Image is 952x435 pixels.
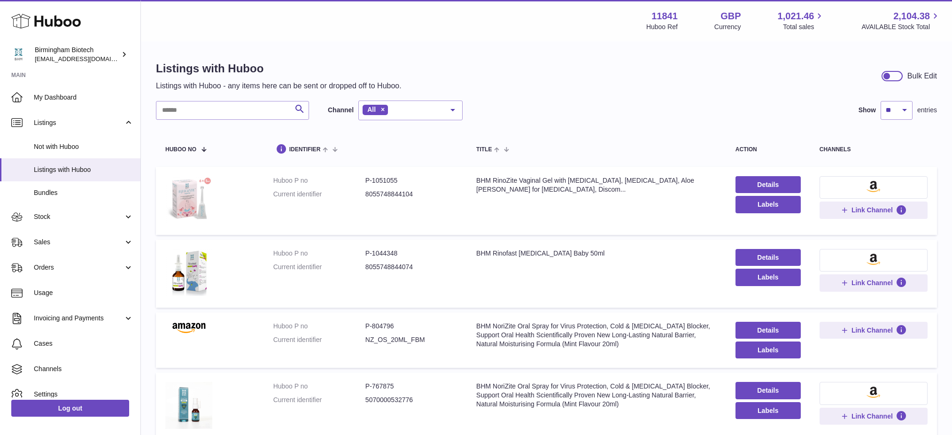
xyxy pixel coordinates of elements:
[273,176,365,185] dt: Huboo P no
[34,165,133,174] span: Listings with Huboo
[820,408,928,425] button: Link Channel
[476,176,717,194] div: BHM RinoZite Vaginal Gel with [MEDICAL_DATA], [MEDICAL_DATA], Aloe [PERSON_NAME] for [MEDICAL_DAT...
[35,55,138,62] span: [EMAIL_ADDRESS][DOMAIN_NAME]
[165,322,212,333] img: BHM NoriZite Oral Spray for Virus Protection, Cold & Flu Blocker, Support Oral Health Scientifica...
[651,10,678,23] strong: 11841
[34,238,124,247] span: Sales
[367,106,376,113] span: All
[778,10,825,31] a: 1,021.46 Total sales
[165,147,196,153] span: Huboo no
[273,190,365,199] dt: Current identifier
[365,263,457,272] dd: 8055748844074
[476,322,717,349] div: BHM NoriZite Oral Spray for Virus Protection, Cold & [MEDICAL_DATA] Blocker, Support Oral Health ...
[851,206,893,214] span: Link Channel
[34,339,133,348] span: Cases
[11,47,25,62] img: internalAdmin-11841@internal.huboo.com
[365,335,457,344] dd: NZ_OS_20ML_FBM
[783,23,825,31] span: Total sales
[476,249,717,258] div: BHM Rinofast [MEDICAL_DATA] Baby 50ml
[861,10,941,31] a: 2,104.38 AVAILABLE Stock Total
[273,396,365,404] dt: Current identifier
[365,382,457,391] dd: P-767875
[735,249,801,266] a: Details
[165,382,212,429] img: BHM NoriZite Oral Spray for Virus Protection, Cold & Flu Blocker, Support Oral Health Scientifica...
[720,10,741,23] strong: GBP
[735,342,801,358] button: Labels
[34,314,124,323] span: Invoicing and Payments
[820,147,928,153] div: channels
[867,254,880,265] img: amazon-small.png
[365,396,457,404] dd: 5070000532776
[867,387,880,398] img: amazon-small.png
[34,93,133,102] span: My Dashboard
[735,147,801,153] div: action
[156,81,402,91] p: Listings with Huboo - any items here can be sent or dropped off to Huboo.
[156,61,402,76] h1: Listings with Huboo
[273,335,365,344] dt: Current identifier
[328,106,354,115] label: Channel
[646,23,678,31] div: Huboo Ref
[289,147,321,153] span: identifier
[735,382,801,399] a: Details
[867,181,880,192] img: amazon-small.png
[907,71,937,81] div: Bulk Edit
[735,402,801,419] button: Labels
[34,365,133,373] span: Channels
[476,147,492,153] span: title
[778,10,814,23] span: 1,021.46
[273,263,365,272] dt: Current identifier
[476,382,717,409] div: BHM NoriZite Oral Spray for Virus Protection, Cold & [MEDICAL_DATA] Blocker, Support Oral Health ...
[861,23,941,31] span: AVAILABLE Stock Total
[735,269,801,286] button: Labels
[820,322,928,339] button: Link Channel
[735,176,801,193] a: Details
[11,400,129,417] a: Log out
[851,412,893,420] span: Link Channel
[893,10,930,23] span: 2,104.38
[714,23,741,31] div: Currency
[735,322,801,339] a: Details
[34,263,124,272] span: Orders
[859,106,876,115] label: Show
[273,382,365,391] dt: Huboo P no
[34,188,133,197] span: Bundles
[165,249,212,296] img: BHM Rinofast Nasal Spray Baby 50ml
[35,46,119,63] div: Birmingham Biotech
[273,249,365,258] dt: Huboo P no
[34,212,124,221] span: Stock
[917,106,937,115] span: entries
[851,279,893,287] span: Link Channel
[735,196,801,213] button: Labels
[34,118,124,127] span: Listings
[365,190,457,199] dd: 8055748844104
[820,202,928,218] button: Link Channel
[165,176,212,223] img: BHM RinoZite Vaginal Gel with Hyaluronic Acid, Lactic Acid, Aloe Vera for Vaginal Dryness, Discom...
[365,176,457,185] dd: P-1051055
[273,322,365,331] dt: Huboo P no
[34,288,133,297] span: Usage
[820,274,928,291] button: Link Channel
[365,249,457,258] dd: P-1044348
[365,322,457,331] dd: P-804796
[851,326,893,334] span: Link Channel
[34,142,133,151] span: Not with Huboo
[34,390,133,399] span: Settings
